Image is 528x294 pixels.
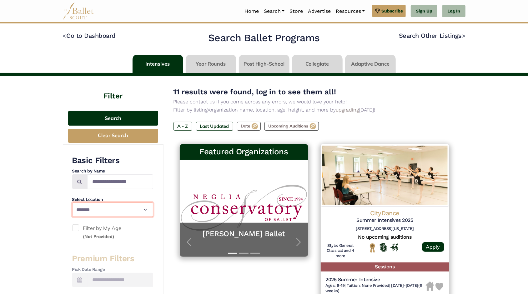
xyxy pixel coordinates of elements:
[237,122,261,131] label: Date
[326,217,444,224] h5: Summer Intensives 2025
[380,243,387,252] img: Offers Scholarship
[185,147,303,157] h3: Featured Organizations
[238,55,291,73] li: Post High-School
[372,5,406,17] a: Subscribe
[72,155,153,166] h3: Basic Filters
[72,168,153,174] h4: Search by Name
[411,5,437,17] a: Sign Up
[72,224,153,240] label: Filter by My Age
[375,7,380,14] img: gem.svg
[68,111,158,126] button: Search
[72,253,153,264] h3: Premium Filters
[336,107,359,113] a: upgrading
[321,262,449,272] h5: Sessions
[333,5,367,18] a: Resources
[442,5,465,17] a: Log In
[264,122,319,131] label: Upcoming Auditions
[422,242,444,252] a: Apply
[344,55,397,73] li: Adaptive Dance
[399,32,465,39] a: Search Other Listings>
[186,229,302,239] a: [PERSON_NAME] Ballet
[326,283,345,288] span: Ages: 9-19
[381,7,403,14] span: Subscribe
[208,32,320,45] h2: Search Ballet Programs
[131,55,184,73] li: Intensives
[369,243,376,253] img: National
[261,5,287,18] a: Search
[291,55,344,73] li: Collegiate
[321,144,449,207] img: Logo
[326,234,444,241] h5: No upcoming auditions
[326,226,444,232] h6: [STREET_ADDRESS][US_STATE]
[87,174,153,189] input: Search by names...
[250,250,260,257] button: Slide 3
[68,129,158,143] button: Clear Search
[228,250,237,257] button: Slide 1
[72,267,153,273] h4: Pick Date Range
[63,76,163,102] h4: Filter
[326,243,355,259] h6: Style: General Classical and 4 more
[196,122,233,131] label: Last Updated
[173,122,192,131] label: A - Z
[326,283,422,293] span: [DATE]-[DATE] (6 weeks)
[242,5,261,18] a: Home
[326,283,426,294] h6: | |
[347,283,389,288] span: Tuition: None Provided
[426,282,434,291] img: Housing Unavailable
[435,283,443,291] img: Heart
[326,209,444,217] h4: CityDance
[239,250,249,257] button: Slide 2
[173,98,455,106] p: Please contact us if you come across any errors, we would love your help!
[72,197,153,203] h4: Select Location
[83,234,114,239] small: (Not Provided)
[305,5,333,18] a: Advertise
[462,32,465,39] code: >
[63,32,116,39] a: <Go to Dashboard
[63,32,67,39] code: <
[287,5,305,18] a: Store
[326,277,426,283] h5: 2025 Summer Intensive
[173,106,455,114] p: Filter by listing/organization name, location, age, height, and more by [DATE]!
[390,243,398,251] img: In Person
[184,55,238,73] li: Year Rounds
[173,87,336,96] span: 11 results were found, log in to see them all!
